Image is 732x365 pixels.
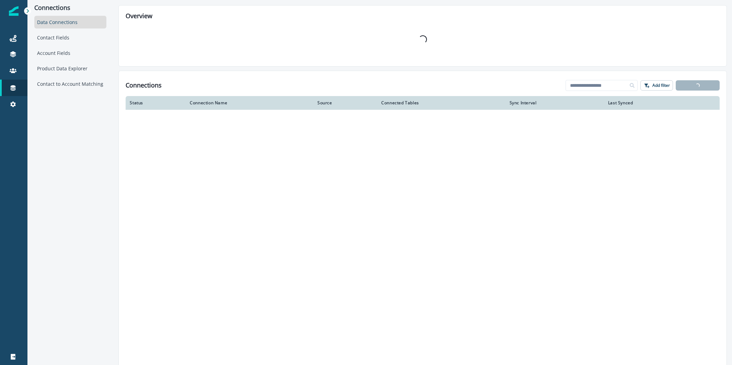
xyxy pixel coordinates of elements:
h2: Overview [126,12,720,20]
div: Connection Name [190,100,309,106]
div: Last Synced [608,100,693,106]
div: Source [317,100,373,106]
div: Connected Tables [381,100,501,106]
div: Product Data Explorer [34,62,106,75]
div: Sync Interval [510,100,600,106]
div: Contact Fields [34,31,106,44]
div: Data Connections [34,16,106,28]
p: Add filter [652,83,670,88]
p: Connections [34,4,106,12]
div: Contact to Account Matching [34,78,106,90]
div: Status [130,100,182,106]
button: Add filter [640,80,673,91]
div: Account Fields [34,47,106,59]
h1: Connections [126,82,162,89]
img: Inflection [9,6,19,16]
